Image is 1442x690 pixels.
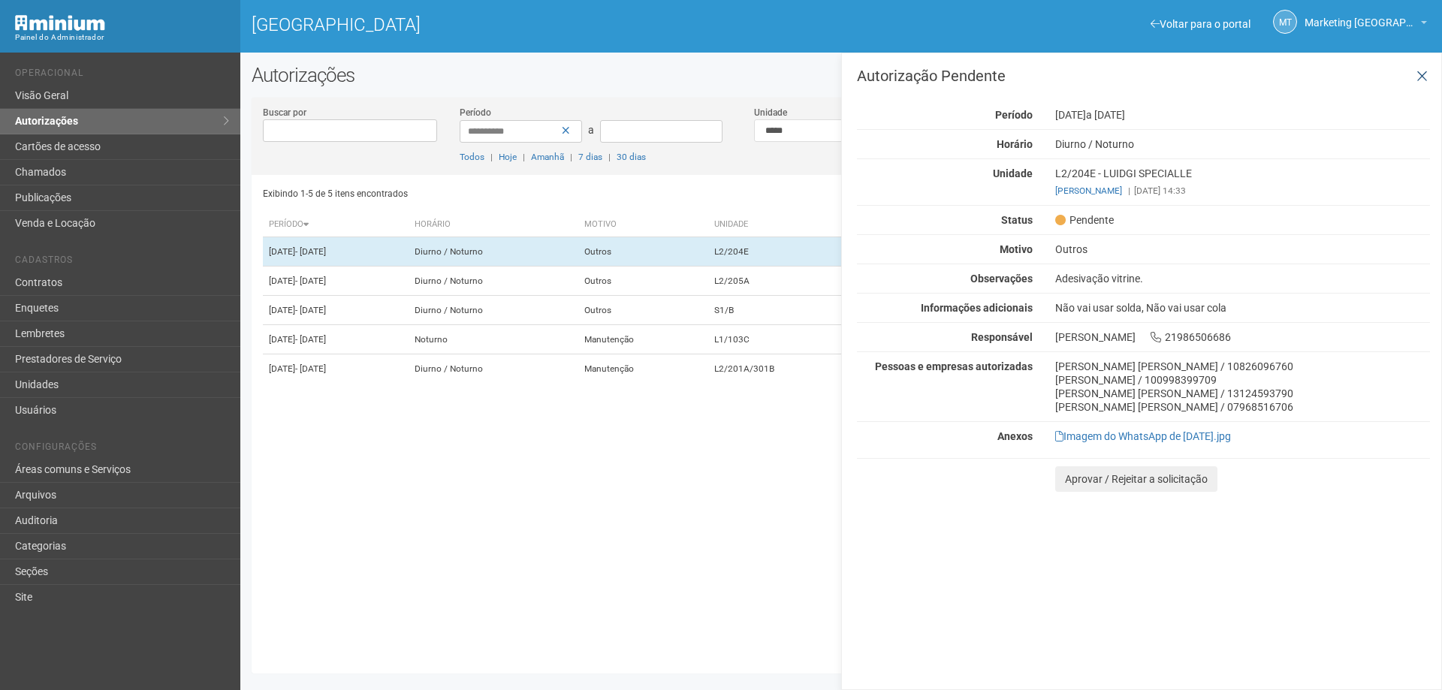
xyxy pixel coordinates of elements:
span: - [DATE] [295,334,326,345]
div: Não vai usar solda, Não vai usar cola [1044,301,1441,315]
a: 7 dias [578,152,602,162]
span: Pendente [1055,213,1114,227]
a: Voltar para o portal [1151,18,1250,30]
td: Outros [578,267,708,296]
span: | [523,152,525,162]
div: Adesivação vitrine. [1044,272,1441,285]
strong: Unidade [993,167,1033,179]
td: [DATE] [263,296,409,325]
div: [PERSON_NAME] 21986506686 [1044,330,1441,344]
h2: Autorizações [252,64,1431,86]
h1: [GEOGRAPHIC_DATA] [252,15,830,35]
span: | [608,152,611,162]
h3: Autorização Pendente [857,68,1430,83]
li: Cadastros [15,255,229,270]
div: Painel do Administrador [15,31,229,44]
span: Marketing Taquara Plaza [1305,2,1417,29]
strong: Motivo [1000,243,1033,255]
td: L2/201A/301B [708,354,861,384]
td: Diurno / Noturno [409,237,578,267]
span: | [1128,185,1130,196]
label: Período [460,106,491,119]
span: a [588,124,594,136]
td: Outros [578,237,708,267]
th: Motivo [578,212,708,237]
th: Unidade [708,212,861,237]
td: Diurno / Noturno [409,296,578,325]
div: Exibindo 1-5 de 5 itens encontrados [263,182,837,205]
a: Amanhã [531,152,564,162]
td: Diurno / Noturno [409,267,578,296]
td: Outros [578,296,708,325]
strong: Anexos [997,430,1033,442]
strong: Informações adicionais [921,302,1033,314]
button: Aprovar / Rejeitar a solicitação [1055,466,1217,492]
div: [PERSON_NAME] / 100998399709 [1055,373,1430,387]
span: - [DATE] [295,305,326,315]
span: - [DATE] [295,246,326,257]
span: | [570,152,572,162]
td: Manutenção [578,354,708,384]
div: [PERSON_NAME] [PERSON_NAME] / 13124593790 [1055,387,1430,400]
td: L2/204E [708,237,861,267]
td: Noturno [409,325,578,354]
img: Minium [15,15,105,31]
div: [PERSON_NAME] [PERSON_NAME] / 10826096760 [1055,360,1430,373]
th: Período [263,212,409,237]
td: Diurno / Noturno [409,354,578,384]
strong: Responsável [971,331,1033,343]
a: 30 dias [617,152,646,162]
td: [DATE] [263,325,409,354]
span: - [DATE] [295,363,326,374]
th: Horário [409,212,578,237]
span: | [490,152,493,162]
li: Operacional [15,68,229,83]
label: Buscar por [263,106,306,119]
div: [DATE] 14:33 [1055,184,1430,197]
td: S1/B [708,296,861,325]
span: a [DATE] [1086,109,1125,121]
a: Imagem do WhatsApp de [DATE].jpg [1055,430,1231,442]
div: [DATE] [1044,108,1441,122]
strong: Horário [997,138,1033,150]
a: [PERSON_NAME] [1055,185,1122,196]
td: L1/103C [708,325,861,354]
td: [DATE] [263,354,409,384]
strong: Observações [970,273,1033,285]
strong: Período [995,109,1033,121]
strong: Status [1001,214,1033,226]
div: Diurno / Noturno [1044,137,1441,151]
div: Outros [1044,243,1441,256]
strong: Pessoas e empresas autorizadas [875,360,1033,372]
li: Configurações [15,441,229,457]
div: L2/204E - LUIDGI SPECIALLE [1044,167,1441,197]
td: Manutenção [578,325,708,354]
a: Marketing [GEOGRAPHIC_DATA] [1305,19,1427,31]
a: Todos [460,152,484,162]
td: [DATE] [263,237,409,267]
span: - [DATE] [295,276,326,286]
td: L2/205A [708,267,861,296]
a: Hoje [499,152,517,162]
a: MT [1273,10,1297,34]
div: [PERSON_NAME] [PERSON_NAME] / 07968516706 [1055,400,1430,414]
label: Unidade [754,106,787,119]
td: [DATE] [263,267,409,296]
